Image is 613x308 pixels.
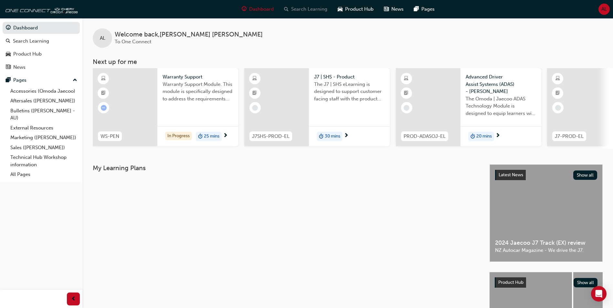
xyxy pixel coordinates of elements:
[93,68,238,146] a: WS-PENWarranty SupportWarranty Support Module. This module is specifically designed to address th...
[101,75,106,83] span: learningResourceType_ELEARNING-icon
[466,73,536,95] span: Advanced Driver Assist Systems (ADAS) - [PERSON_NAME]
[470,132,475,141] span: duration-icon
[3,74,80,86] button: Pages
[495,277,597,288] a: Product HubShow all
[414,5,419,13] span: pages-icon
[598,4,610,15] button: AL
[490,164,603,262] a: Latest NewsShow all2024 Jaecoo J7 Track (EX) reviewNZ Autocar Magazine - We drive the J7.
[8,133,80,143] a: Marketing ([PERSON_NAME])
[8,106,80,123] a: Bulletins ([PERSON_NAME] - AU)
[249,5,274,13] span: Dashboard
[333,3,379,16] a: car-iconProduct Hub
[3,35,80,47] a: Search Learning
[8,123,80,133] a: External Resources
[574,278,598,287] button: Show all
[6,25,11,31] span: guage-icon
[495,133,500,139] span: next-icon
[291,5,327,13] span: Search Learning
[101,89,106,98] span: booktick-icon
[252,75,257,83] span: learningResourceType_ELEARNING-icon
[555,133,584,140] span: J7-PROD-EL
[573,170,597,180] button: Show all
[404,105,409,111] span: learningRecordVerb_NONE-icon
[391,5,404,13] span: News
[314,81,385,103] span: The J7 | SHS eLearning is designed to support customer facing staff with the product and sales in...
[8,96,80,106] a: Aftersales ([PERSON_NAME])
[115,39,151,45] span: To One Connect
[3,21,80,74] button: DashboardSearch LearningProduct HubNews
[204,133,219,140] span: 25 mins
[325,133,340,140] span: 30 mins
[3,48,80,60] a: Product Hub
[495,247,597,254] span: NZ Autocar Magazine - We drive the J7.
[252,133,290,140] span: J7SHS-PROD-EL
[8,169,80,180] a: All Pages
[13,77,26,84] div: Pages
[6,51,11,57] span: car-icon
[466,95,536,117] span: The Omoda | Jaecoo ADAS Technology Module is designed to equip learners with essential knowledge ...
[499,172,523,178] span: Latest News
[379,3,409,16] a: news-iconNews
[555,75,560,83] span: learningResourceType_ELEARNING-icon
[6,38,10,44] span: search-icon
[73,76,77,85] span: up-icon
[3,3,78,15] img: oneconnect
[495,170,597,180] a: Latest NewsShow all
[384,5,389,13] span: news-icon
[421,5,435,13] span: Pages
[198,132,203,141] span: duration-icon
[279,3,333,16] a: search-iconSearch Learning
[165,132,192,140] div: In Progress
[163,81,233,103] span: Warranty Support Module. This module is specifically designed to address the requirements and pro...
[13,50,42,58] div: Product Hub
[71,295,76,303] span: prev-icon
[163,73,233,81] span: Warranty Support
[82,58,613,66] h3: Next up for me
[498,280,523,285] span: Product Hub
[476,133,492,140] span: 20 mins
[100,133,119,140] span: WS-PEN
[284,5,289,13] span: search-icon
[100,35,105,42] span: AL
[591,286,607,302] div: Open Intercom Messenger
[555,105,561,111] span: learningRecordVerb_NONE-icon
[242,5,247,13] span: guage-icon
[252,89,257,98] span: booktick-icon
[319,132,323,141] span: duration-icon
[495,239,597,247] span: 2024 Jaecoo J7 Track (EX) review
[345,5,374,13] span: Product Hub
[404,133,446,140] span: PROD-ADASOJ-EL
[6,77,11,83] span: pages-icon
[6,65,11,70] span: news-icon
[115,31,263,38] span: Welcome back , [PERSON_NAME] [PERSON_NAME]
[601,5,607,13] span: AL
[344,133,349,139] span: next-icon
[404,89,408,98] span: booktick-icon
[409,3,440,16] a: pages-iconPages
[101,105,107,111] span: learningRecordVerb_ATTEMPT-icon
[8,86,80,96] a: Accessories (Omoda Jaecoo)
[338,5,343,13] span: car-icon
[404,75,408,83] span: learningResourceType_ELEARNING-icon
[314,73,385,81] span: J7 | SHS - Product
[3,22,80,34] a: Dashboard
[8,152,80,169] a: Technical Hub Workshop information
[13,64,26,71] div: News
[396,68,541,146] a: PROD-ADASOJ-ELAdvanced Driver Assist Systems (ADAS) - [PERSON_NAME]The Omoda | Jaecoo ADAS Techno...
[237,3,279,16] a: guage-iconDashboard
[244,68,390,146] a: J7SHS-PROD-ELJ7 | SHS - ProductThe J7 | SHS eLearning is designed to support customer facing staf...
[252,105,258,111] span: learningRecordVerb_NONE-icon
[93,164,479,172] h3: My Learning Plans
[223,133,228,139] span: next-icon
[8,143,80,153] a: Sales ([PERSON_NAME])
[3,61,80,73] a: News
[555,89,560,98] span: booktick-icon
[13,37,49,45] div: Search Learning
